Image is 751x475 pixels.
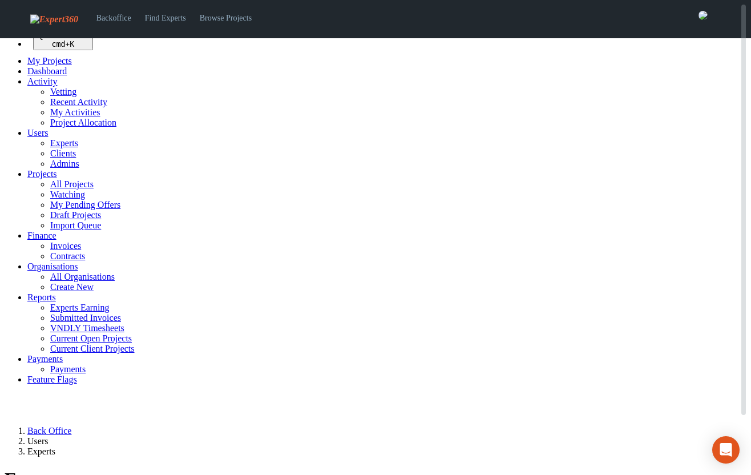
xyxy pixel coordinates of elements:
[50,333,132,343] a: Current Open Projects
[30,14,78,25] img: Expert360
[27,446,746,457] li: Experts
[27,169,57,179] a: Projects
[50,313,121,323] a: Submitted Invoices
[50,179,94,189] a: All Projects
[50,190,85,199] a: Watching
[27,56,72,66] a: My Projects
[27,128,48,138] a: Users
[698,11,708,20] img: 0421c9a1-ac87-4857-a63f-b59ed7722763-normal.jpeg
[50,272,115,281] a: All Organisations
[50,323,124,333] a: VNDLY Timesheets
[27,77,57,86] a: Activity
[50,87,76,96] a: Vetting
[38,40,88,49] div: +
[50,148,76,158] a: Clients
[27,354,63,364] a: Payments
[50,159,79,168] a: Admins
[50,344,135,353] a: Current Client Projects
[70,40,74,49] kbd: K
[27,426,71,436] a: Back Office
[27,66,67,76] a: Dashboard
[50,241,81,251] a: Invoices
[50,118,116,127] a: Project Allocation
[27,375,77,384] a: Feature Flags
[50,282,94,292] a: Create New
[50,220,101,230] a: Import Queue
[50,107,100,117] a: My Activities
[33,30,93,50] button: Quick search... cmd+K
[27,231,56,240] a: Finance
[27,292,56,302] a: Reports
[50,210,101,220] a: Draft Projects
[27,436,746,446] li: Users
[50,364,86,374] a: Payments
[50,303,110,312] a: Experts Earning
[712,436,740,464] div: Open Intercom Messenger
[50,251,85,261] a: Contracts
[50,97,107,107] a: Recent Activity
[27,261,78,271] a: Organisations
[50,138,78,148] a: Experts
[50,200,120,210] a: My Pending Offers
[51,40,65,49] kbd: cmd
